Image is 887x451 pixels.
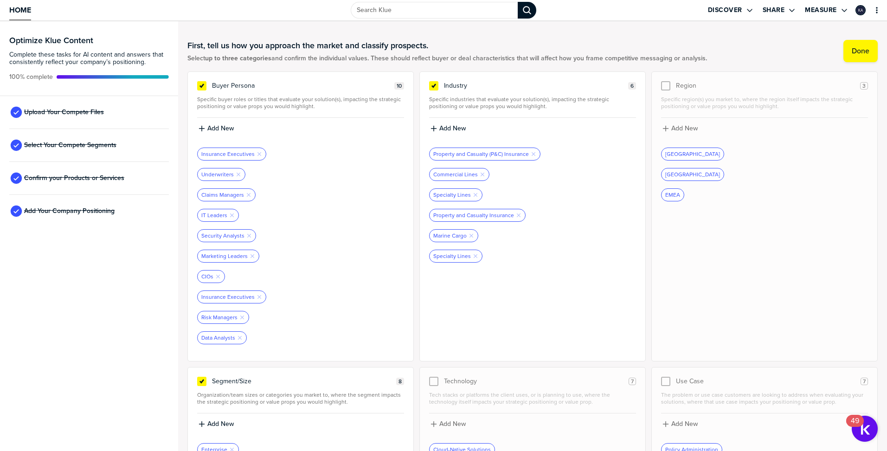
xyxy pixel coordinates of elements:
span: Complete these tasks for AI content and answers that consistently reflect your company’s position... [9,51,169,66]
span: Confirm your Products or Services [24,174,124,182]
span: Tech stacks or platforms the client uses, or is planning to use, where the technology itself impa... [429,392,636,406]
button: Remove Tag [237,335,243,341]
button: Done [843,40,878,62]
h3: Optimize Klue Content [9,36,169,45]
button: Remove Tag [257,294,262,300]
button: Remove Tag [473,192,478,198]
label: Add New [207,124,234,133]
div: Search Klue [518,2,536,19]
button: Remove Tag [239,315,245,320]
button: Add New [661,419,868,429]
span: 8 [399,378,402,385]
button: Remove Tag [473,253,478,259]
span: 3 [862,83,866,90]
span: Buyer Persona [212,82,255,90]
input: Search Klue [351,2,518,19]
button: Remove Tag [250,253,255,259]
button: Remove Tag [215,274,221,279]
label: Share [763,6,785,14]
label: Add New [439,124,466,133]
button: Remove Tag [246,233,252,238]
label: Discover [708,6,742,14]
label: Add New [671,124,698,133]
button: Add New [429,419,636,429]
button: Remove Tag [257,151,262,157]
span: Use Case [676,378,704,385]
span: Specific buyer roles or titles that evaluate your solution(s), impacting the strategic positionin... [197,96,404,110]
button: Add New [197,419,404,429]
span: Industry [444,82,467,90]
button: Remove Tag [531,151,536,157]
span: Specific industries that evaluate your solution(s), impacting the strategic positioning or value ... [429,96,636,110]
button: Add New [197,123,404,134]
label: Add New [439,420,466,428]
button: Remove Tag [246,192,251,198]
div: 49 [851,421,859,433]
span: 6 [630,83,634,90]
span: 7 [631,378,634,385]
button: Remove Tag [236,172,241,177]
span: Region [676,82,696,90]
button: Remove Tag [480,172,485,177]
span: Upload Your Compete Files [24,109,104,116]
label: Done [852,46,869,56]
span: Add Your Company Positioning [24,207,115,215]
span: 10 [397,83,402,90]
button: Add New [429,123,636,134]
span: Segment/Size [212,378,251,385]
span: Select and confirm the individual values. These should reflect buyer or deal characteristics that... [187,55,707,62]
span: The problem or use case customers are looking to address when evaluating your solutions, where th... [661,392,868,406]
label: Add New [671,420,698,428]
strong: up to three categories [205,53,271,63]
a: Edit Profile [855,4,867,16]
label: Measure [805,6,837,14]
span: Organization/team sizes or categories you market to, where the segment impacts the strategic posi... [197,392,404,406]
span: Technology [444,378,477,385]
div: Kola Adefala [855,5,866,15]
span: Specific region(s) you market to, where the region itself impacts the strategic positioning or va... [661,96,868,110]
button: Remove Tag [516,213,521,218]
button: Open Resource Center, 49 new notifications [852,416,878,442]
h1: First, tell us how you approach the market and classify prospects. [187,40,707,51]
button: Remove Tag [469,233,474,238]
span: Select Your Compete Segments [24,142,116,149]
span: Home [9,6,31,14]
label: Add New [207,420,234,428]
button: Remove Tag [229,213,235,218]
span: Active [9,73,53,81]
img: 70bc71cf06ecccc29bb3ad083ace0a42-sml.png [856,6,865,14]
button: Add New [661,123,868,134]
span: 7 [863,378,866,385]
